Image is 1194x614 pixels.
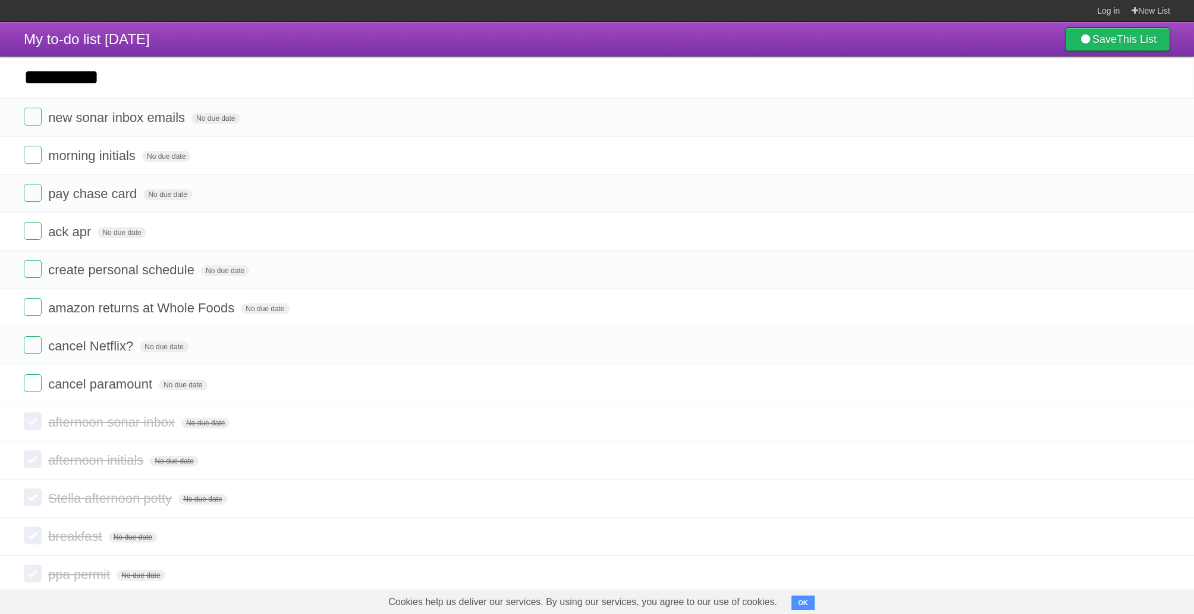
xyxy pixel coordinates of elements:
[24,108,42,126] label: Done
[1117,33,1157,45] b: This List
[48,186,140,201] span: pay chase card
[48,224,94,239] span: ack apr
[24,565,42,582] label: Done
[48,339,136,353] span: cancel Netflix?
[191,113,240,124] span: No due date
[24,222,42,240] label: Done
[150,456,198,466] span: No due date
[48,567,113,582] span: ppa permit
[48,491,175,506] span: Stella afternoon potty
[48,148,139,163] span: morning initials
[48,415,178,430] span: afternoon sonar inbox
[143,189,191,200] span: No due date
[109,532,157,543] span: No due date
[24,527,42,544] label: Done
[24,298,42,316] label: Done
[24,488,42,506] label: Done
[48,453,146,468] span: afternoon initials
[24,184,42,202] label: Done
[376,590,789,614] span: Cookies help us deliver our services. By using our services, you agree to our use of cookies.
[48,529,105,544] span: breakfast
[181,418,230,428] span: No due date
[791,596,815,610] button: OK
[24,374,42,392] label: Done
[24,412,42,430] label: Done
[48,377,155,391] span: cancel paramount
[24,146,42,164] label: Done
[178,494,227,505] span: No due date
[48,110,188,125] span: new sonar inbox emails
[48,262,197,277] span: create personal schedule
[98,227,146,238] span: No due date
[140,342,188,352] span: No due date
[142,151,190,162] span: No due date
[24,336,42,354] label: Done
[48,300,237,315] span: amazon returns at Whole Foods
[241,303,289,314] span: No due date
[24,31,150,47] span: My to-do list [DATE]
[24,260,42,278] label: Done
[159,380,207,390] span: No due date
[201,265,249,276] span: No due date
[24,450,42,468] label: Done
[117,570,165,581] span: No due date
[1065,27,1170,51] a: SaveThis List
